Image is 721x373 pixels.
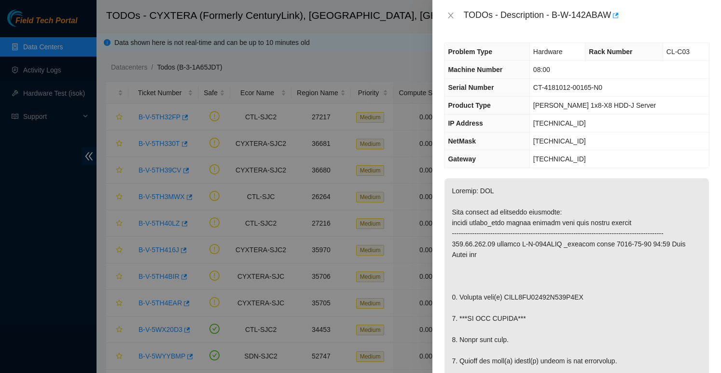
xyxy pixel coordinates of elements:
[533,101,656,109] span: [PERSON_NAME] 1x8-X8 HDD-J Server
[589,48,632,56] span: Rack Number
[448,84,494,91] span: Serial Number
[448,48,492,56] span: Problem Type
[533,84,602,91] span: CT-4181012-00165-N0
[533,137,586,145] span: [TECHNICAL_ID]
[533,119,586,127] span: [TECHNICAL_ID]
[463,8,709,23] div: TODOs - Description - B-W-142ABAW
[533,155,586,163] span: [TECHNICAL_ID]
[533,48,563,56] span: Hardware
[448,119,483,127] span: IP Address
[533,66,550,73] span: 08:00
[448,66,502,73] span: Machine Number
[448,137,476,145] span: NetMask
[448,155,476,163] span: Gateway
[447,12,455,19] span: close
[444,11,458,20] button: Close
[666,48,690,56] span: CL-C03
[448,101,490,109] span: Product Type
